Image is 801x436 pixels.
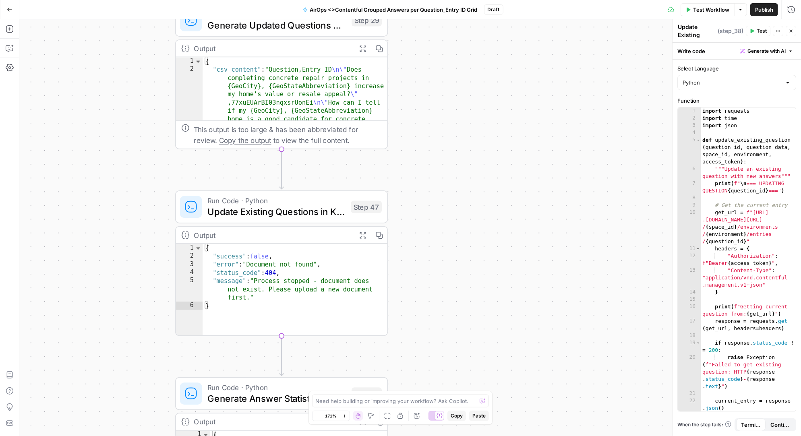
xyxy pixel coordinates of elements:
span: Paste [472,412,486,419]
span: Copy the output [219,136,271,144]
span: Run Code · Python [207,195,346,206]
span: Generate Answer Statistics [207,392,346,405]
div: 20 [678,354,701,390]
g: Edge from step_47 to step_39 [279,335,284,376]
span: Terminate Workflow [741,421,761,429]
div: 1 [176,57,203,65]
span: Generate with AI [747,48,786,55]
span: 171% [325,413,337,419]
div: 9 [678,202,701,209]
span: Run Code · Python [207,382,346,393]
button: Continue [766,418,795,431]
div: 22 [678,397,701,412]
div: 21 [678,390,701,397]
div: 5 [176,277,203,302]
span: ( step_38 ) [718,27,743,35]
span: Copy [451,412,463,419]
div: 10 [678,209,701,245]
div: 6 [176,302,203,310]
div: Output [194,416,350,427]
textarea: Update Existing Questions [678,23,716,47]
div: 7 [678,180,701,194]
div: Write code [673,43,801,59]
div: 4 [678,129,701,136]
label: Function [677,97,796,105]
div: 19 [678,339,701,354]
div: Step 29 [352,14,382,27]
div: Output [194,229,350,240]
button: Test Workflow [681,3,734,16]
span: Continue [770,421,790,429]
span: Generate Updated Questions CSV [207,18,346,32]
span: Toggle code folding, rows 1 through 6 [195,244,202,252]
div: 2 [678,115,701,122]
div: 12 [678,252,701,267]
div: 1 [176,244,203,252]
a: When the step fails: [677,421,731,428]
span: Toggle code folding, rows 19 through 20 [696,339,700,347]
div: Step 47 [351,201,382,213]
button: Test [746,26,770,36]
span: Publish [755,6,773,14]
div: 8 [678,194,701,202]
div: Run Code · PythonUpdate Existing Questions in Knowledge BaseStep 47Output{ "success":false, "erro... [175,190,388,336]
div: Run Code · PythonGenerate Updated Questions CSVStep 29Output{ "csv_content":"Question,Entry ID\n\... [175,4,388,149]
div: Step 39 [352,387,382,400]
div: Output [194,43,350,54]
span: Toggle code folding, rows 11 through 14 [696,245,700,252]
div: 16 [678,303,701,318]
span: Update Existing Questions in Knowledge Base [207,205,346,219]
button: Generate with AI [737,46,796,56]
div: 1 [678,107,701,115]
div: 14 [678,289,701,296]
label: Select Language [677,64,796,72]
div: 2 [176,252,203,260]
button: Copy [447,411,466,421]
div: 17 [678,318,701,332]
div: 13 [678,267,701,289]
button: Paste [469,411,489,421]
button: Publish [750,3,778,16]
span: Test Workflow [693,6,729,14]
div: 4 [176,269,203,277]
span: AirOps <>Contentful Grouped Answers per Question_Entry ID Grid [310,6,478,14]
div: 15 [678,296,701,303]
div: 11 [678,245,701,252]
div: This output is too large & has been abbreviated for review. to view the full content. [194,124,382,146]
div: 18 [678,332,701,339]
span: Toggle code folding, rows 5 through 111 [696,136,700,144]
span: Test [757,27,767,35]
div: 3 [678,122,701,129]
div: 3 [176,260,203,269]
input: Python [683,79,781,87]
span: Draft [488,6,500,13]
g: Edge from step_29 to step_47 [279,149,284,189]
span: Toggle code folding, rows 1 through 3 [195,57,202,65]
button: AirOps <>Contentful Grouped Answers per Question_Entry ID Grid [298,3,482,16]
div: 6 [678,165,701,180]
div: 5 [678,136,701,165]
